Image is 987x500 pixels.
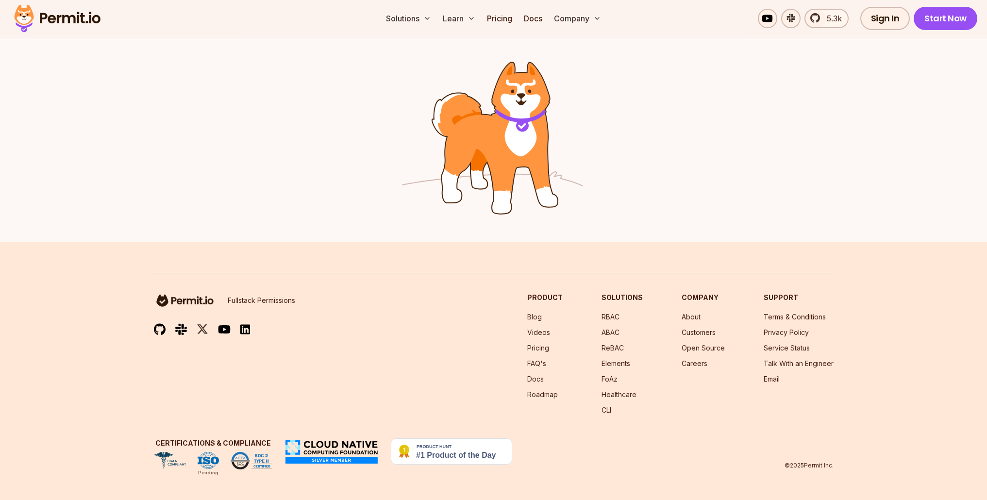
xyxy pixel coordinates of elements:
[602,390,636,399] a: Healthcare
[527,359,546,367] a: FAQ's
[382,9,435,28] button: Solutions
[785,462,834,469] p: © 2025 Permit Inc.
[527,313,542,321] a: Blog
[602,359,630,367] a: Elements
[682,293,725,302] h3: Company
[231,452,272,469] img: SOC
[914,7,977,30] a: Start Now
[175,323,187,336] img: slack
[527,344,549,352] a: Pricing
[527,390,558,399] a: Roadmap
[240,324,250,335] img: linkedin
[520,9,546,28] a: Docs
[682,328,716,336] a: Customers
[198,469,218,477] div: Pending
[439,9,479,28] button: Learn
[197,323,208,335] img: twitter
[218,324,231,335] img: youtube
[154,452,186,469] img: HIPAA
[764,313,826,321] a: Terms & Conditions
[228,296,295,305] p: Fullstack Permissions
[764,375,780,383] a: Email
[804,9,849,28] a: 5.3k
[602,313,619,321] a: RBAC
[154,438,272,448] h3: Certifications & Compliance
[682,313,701,321] a: About
[391,438,512,465] img: Permit.io - Never build permissions again | Product Hunt
[764,293,834,302] h3: Support
[527,328,550,336] a: Videos
[764,344,810,352] a: Service Status
[602,328,619,336] a: ABAC
[483,9,516,28] a: Pricing
[602,375,618,383] a: FoAz
[602,293,643,302] h3: Solutions
[764,328,809,336] a: Privacy Policy
[602,406,611,414] a: CLI
[198,452,219,469] img: ISO
[550,9,605,28] button: Company
[10,2,105,35] img: Permit logo
[602,344,624,352] a: ReBAC
[764,359,834,367] a: Talk With an Engineer
[154,293,216,308] img: logo
[682,359,707,367] a: Careers
[821,13,842,24] span: 5.3k
[682,344,725,352] a: Open Source
[527,293,563,302] h3: Product
[154,323,166,335] img: github
[527,375,544,383] a: Docs
[860,7,910,30] a: Sign In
